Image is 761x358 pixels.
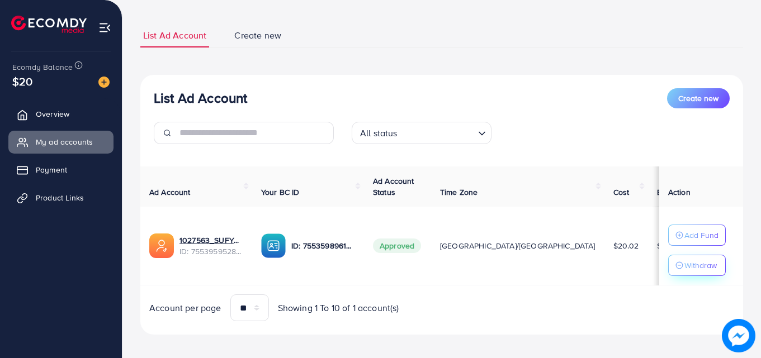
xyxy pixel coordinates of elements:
span: Account per page [149,302,221,314]
img: menu [98,21,111,34]
span: Ad Account Status [373,175,414,198]
img: image [722,319,755,352]
p: Withdraw [684,259,717,272]
a: Payment [8,159,114,181]
a: Overview [8,103,114,125]
span: Create new [678,93,719,104]
a: 1027563_SUFYAN MANSHA_1758793344377 [179,235,243,246]
span: Ecomdy Balance [12,61,73,73]
p: Add Fund [684,228,719,242]
p: ID: 7553598961229856785 [291,239,355,252]
span: Cost [613,187,630,198]
span: [GEOGRAPHIC_DATA]/[GEOGRAPHIC_DATA] [440,240,595,251]
span: $20.02 [613,240,639,251]
button: Create new [667,88,730,108]
img: logo [11,16,87,33]
span: Overview [36,108,69,120]
img: ic-ba-acc.ded83a64.svg [261,233,286,258]
div: <span class='underline'>1027563_SUFYAN MANSHA_1758793344377</span></br>7553959528459452424 [179,235,243,257]
span: Action [668,187,691,198]
button: Add Fund [668,225,726,246]
img: image [98,77,110,88]
span: List Ad Account [143,29,206,42]
span: Showing 1 To 10 of 1 account(s) [278,302,399,314]
span: Product Links [36,192,84,203]
button: Withdraw [668,255,726,276]
h3: List Ad Account [154,90,247,106]
div: Search for option [352,122,491,144]
a: My ad accounts [8,131,114,153]
span: Create new [234,29,281,42]
span: Time Zone [440,187,478,198]
input: Search for option [401,123,474,141]
img: ic-ads-acc.e4c84228.svg [149,233,174,258]
span: $20 [12,73,32,89]
span: Approved [373,238,421,253]
span: Payment [36,164,67,175]
span: My ad accounts [36,136,93,147]
span: Your BC ID [261,187,300,198]
span: All status [358,125,400,141]
span: ID: 7553959528459452424 [179,246,243,257]
a: Product Links [8,187,114,209]
span: Ad Account [149,187,191,198]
